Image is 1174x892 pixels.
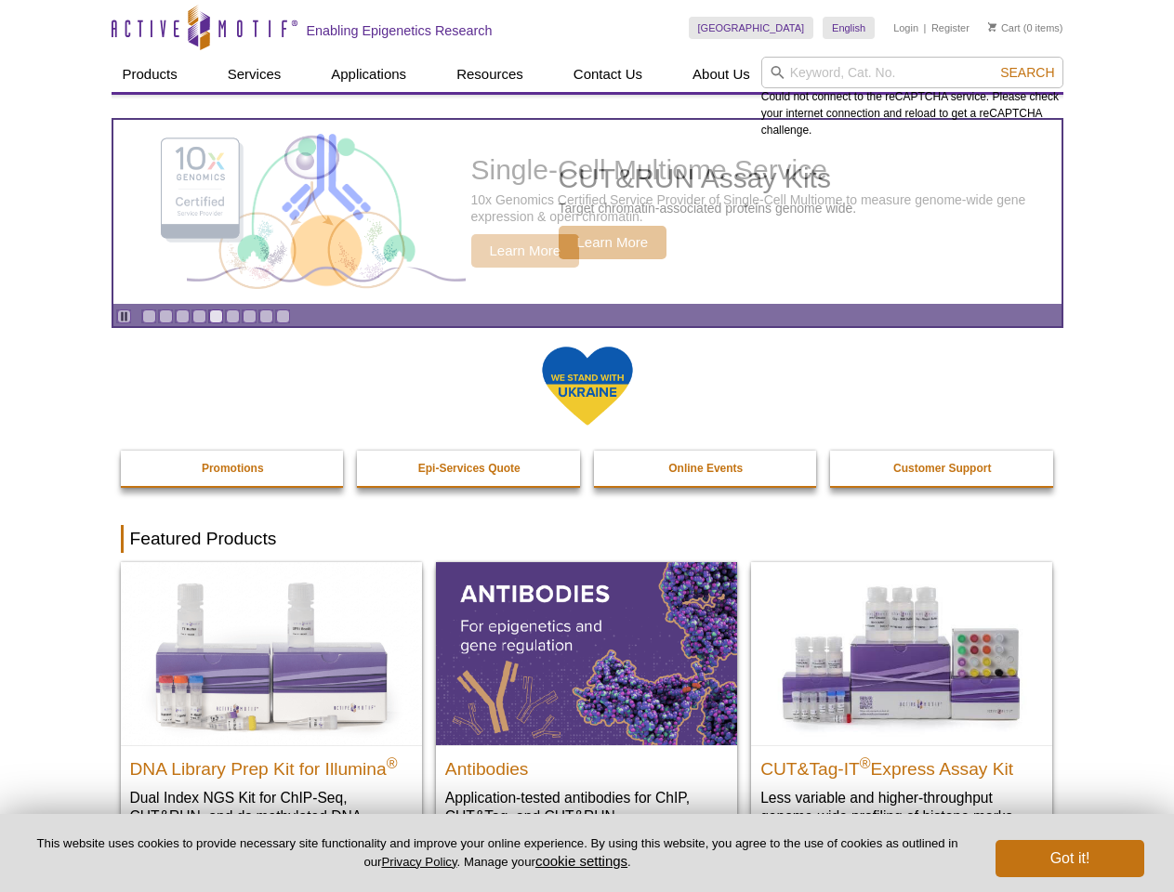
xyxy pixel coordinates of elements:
a: Go to slide 4 [192,309,206,323]
a: Go to slide 3 [176,309,190,323]
a: Epi-Services Quote [357,451,582,486]
a: Go to slide 9 [276,309,290,323]
img: CUT&Tag-IT® Express Assay Kit [751,562,1052,744]
a: Cart [988,21,1021,34]
h2: Enabling Epigenetics Research [307,22,493,39]
a: Resources [445,57,534,92]
a: CUT&Tag-IT® Express Assay Kit CUT&Tag-IT®Express Assay Kit Less variable and higher-throughput ge... [751,562,1052,844]
a: Toggle autoplay [117,309,131,323]
p: Dual Index NGS Kit for ChIP-Seq, CUT&RUN, and ds methylated DNA assays. [130,788,413,845]
button: Search [995,64,1060,81]
a: Products [112,57,189,92]
a: Go to slide 2 [159,309,173,323]
button: Got it! [996,840,1144,877]
input: Keyword, Cat. No. [761,57,1063,88]
img: We Stand With Ukraine [541,345,634,427]
a: Go to slide 1 [142,309,156,323]
a: Applications [320,57,417,92]
h2: Antibodies [445,751,728,779]
strong: Customer Support [893,462,991,475]
span: Search [1000,65,1054,80]
a: Services [217,57,293,92]
img: Your Cart [988,22,996,32]
img: All Antibodies [436,562,737,744]
a: Go to slide 8 [259,309,273,323]
sup: ® [387,754,398,770]
a: Go to slide 5 [209,309,223,323]
a: About Us [681,57,761,92]
h2: Featured Products [121,525,1054,553]
div: Could not connect to the reCAPTCHA service. Please check your internet connection and reload to g... [761,57,1063,138]
strong: Online Events [668,462,743,475]
sup: ® [860,754,871,770]
a: Privacy Policy [381,855,456,869]
a: All Antibodies Antibodies Application-tested antibodies for ChIP, CUT&Tag, and CUT&RUN. [436,562,737,844]
p: Application-tested antibodies for ChIP, CUT&Tag, and CUT&RUN. [445,788,728,826]
a: [GEOGRAPHIC_DATA] [689,17,814,39]
li: | [924,17,927,39]
a: Online Events [594,451,819,486]
a: Go to slide 6 [226,309,240,323]
a: English [823,17,875,39]
a: DNA Library Prep Kit for Illumina DNA Library Prep Kit for Illumina® Dual Index NGS Kit for ChIP-... [121,562,422,862]
p: This website uses cookies to provide necessary site functionality and improve your online experie... [30,835,965,871]
strong: Promotions [202,462,264,475]
a: Go to slide 7 [243,309,257,323]
strong: Epi-Services Quote [418,462,521,475]
a: Register [931,21,970,34]
li: (0 items) [988,17,1063,39]
button: cookie settings [535,853,627,869]
a: Contact Us [562,57,653,92]
h2: DNA Library Prep Kit for Illumina [130,751,413,779]
img: DNA Library Prep Kit for Illumina [121,562,422,744]
a: Customer Support [830,451,1055,486]
h2: CUT&Tag-IT Express Assay Kit [760,751,1043,779]
a: Promotions [121,451,346,486]
a: Login [893,21,918,34]
p: Less variable and higher-throughput genome-wide profiling of histone marks​. [760,788,1043,826]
